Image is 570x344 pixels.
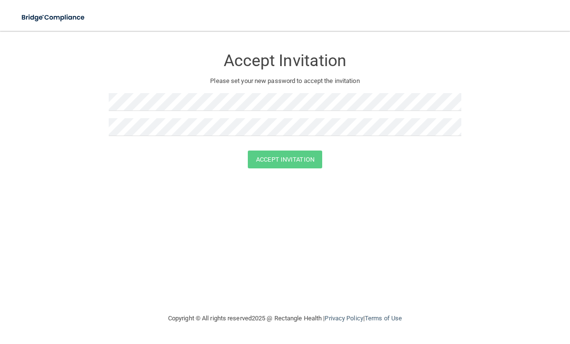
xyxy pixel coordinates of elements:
[109,52,461,69] h3: Accept Invitation
[248,151,322,168] button: Accept Invitation
[14,8,93,28] img: bridge_compliance_login_screen.278c3ca4.svg
[365,315,402,322] a: Terms of Use
[116,75,454,87] p: Please set your new password to accept the invitation
[109,303,461,334] div: Copyright © All rights reserved 2025 @ Rectangle Health | |
[325,315,363,322] a: Privacy Policy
